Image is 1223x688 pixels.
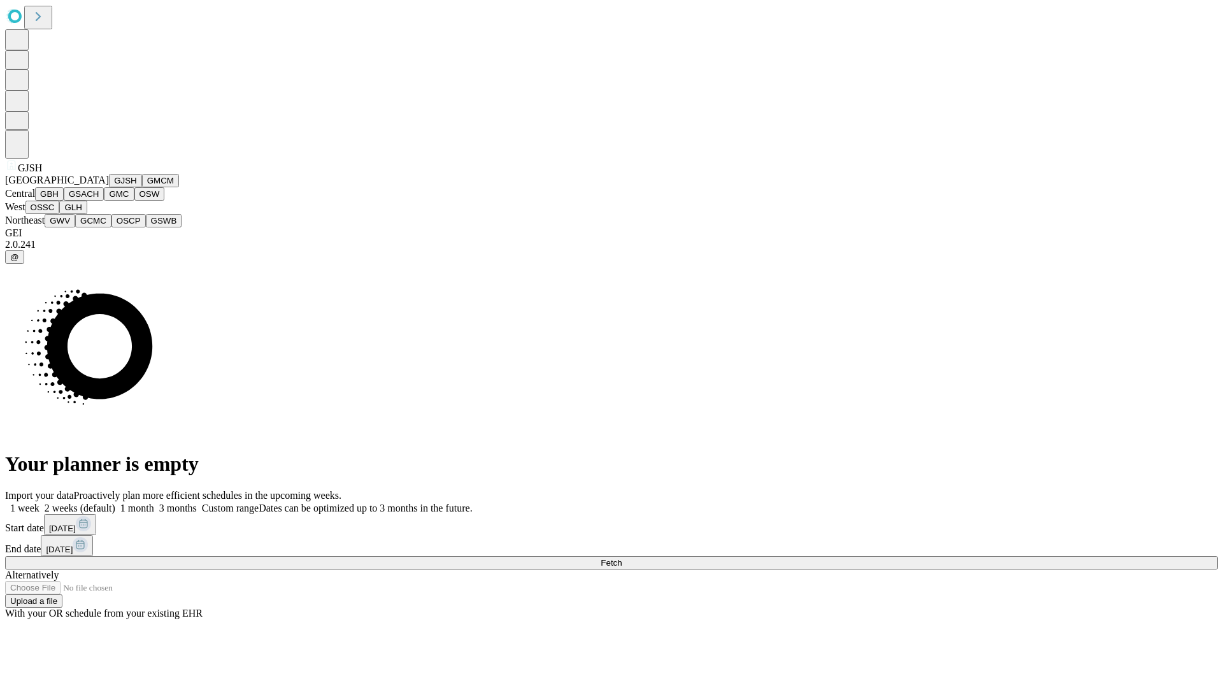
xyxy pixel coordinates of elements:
[5,215,45,226] span: Northeast
[259,503,472,513] span: Dates can be optimized up to 3 months in the future.
[45,503,115,513] span: 2 weeks (default)
[5,201,25,212] span: West
[59,201,87,214] button: GLH
[44,514,96,535] button: [DATE]
[5,514,1218,535] div: Start date
[10,503,39,513] span: 1 week
[18,162,42,173] span: GJSH
[5,239,1218,250] div: 2.0.241
[5,227,1218,239] div: GEI
[5,188,35,199] span: Central
[64,187,104,201] button: GSACH
[46,545,73,554] span: [DATE]
[25,201,60,214] button: OSSC
[45,214,75,227] button: GWV
[5,250,24,264] button: @
[202,503,259,513] span: Custom range
[104,187,134,201] button: GMC
[35,187,64,201] button: GBH
[109,174,142,187] button: GJSH
[49,524,76,533] span: [DATE]
[5,535,1218,556] div: End date
[142,174,179,187] button: GMCM
[5,490,74,501] span: Import your data
[5,594,62,608] button: Upload a file
[5,556,1218,570] button: Fetch
[5,570,59,580] span: Alternatively
[601,558,622,568] span: Fetch
[10,252,19,262] span: @
[75,214,111,227] button: GCMC
[5,175,109,185] span: [GEOGRAPHIC_DATA]
[134,187,165,201] button: OSW
[41,535,93,556] button: [DATE]
[5,452,1218,476] h1: Your planner is empty
[74,490,341,501] span: Proactively plan more efficient schedules in the upcoming weeks.
[146,214,182,227] button: GSWB
[120,503,154,513] span: 1 month
[159,503,197,513] span: 3 months
[5,608,203,619] span: With your OR schedule from your existing EHR
[111,214,146,227] button: OSCP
